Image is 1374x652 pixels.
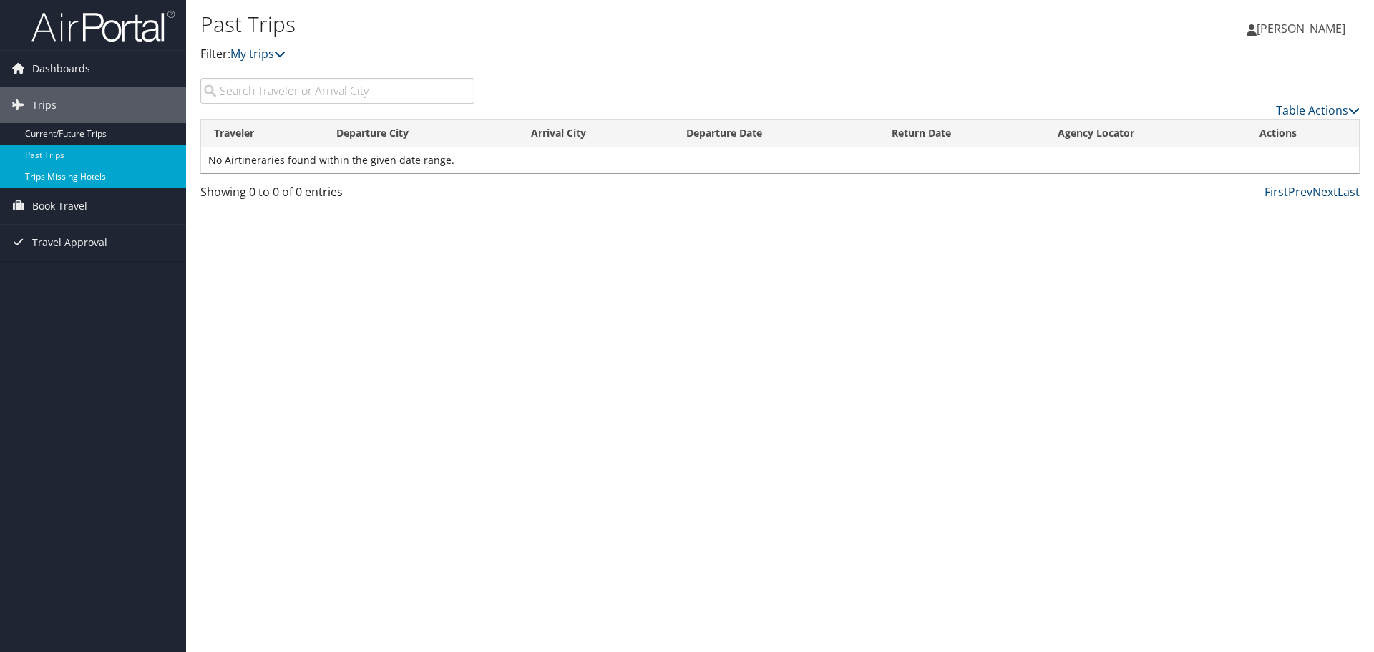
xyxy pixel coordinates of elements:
span: Book Travel [32,188,87,224]
span: Dashboards [32,51,90,87]
th: Actions [1247,120,1359,147]
div: Showing 0 to 0 of 0 entries [200,183,474,208]
span: Travel Approval [32,225,107,261]
th: Traveler: activate to sort column ascending [201,120,323,147]
th: Return Date: activate to sort column ascending [879,120,1045,147]
td: No Airtineraries found within the given date range. [201,147,1359,173]
img: airportal-logo.png [31,9,175,43]
a: First [1265,184,1288,200]
th: Agency Locator: activate to sort column ascending [1045,120,1247,147]
a: Prev [1288,184,1312,200]
p: Filter: [200,45,973,64]
th: Departure Date: activate to sort column ascending [673,120,879,147]
input: Search Traveler or Arrival City [200,78,474,104]
span: [PERSON_NAME] [1257,21,1345,37]
a: Table Actions [1276,102,1360,118]
h1: Past Trips [200,9,973,39]
span: Trips [32,87,57,123]
a: My trips [230,46,286,62]
a: Last [1338,184,1360,200]
th: Arrival City: activate to sort column ascending [518,120,673,147]
a: [PERSON_NAME] [1247,7,1360,50]
th: Departure City: activate to sort column ascending [323,120,518,147]
a: Next [1312,184,1338,200]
